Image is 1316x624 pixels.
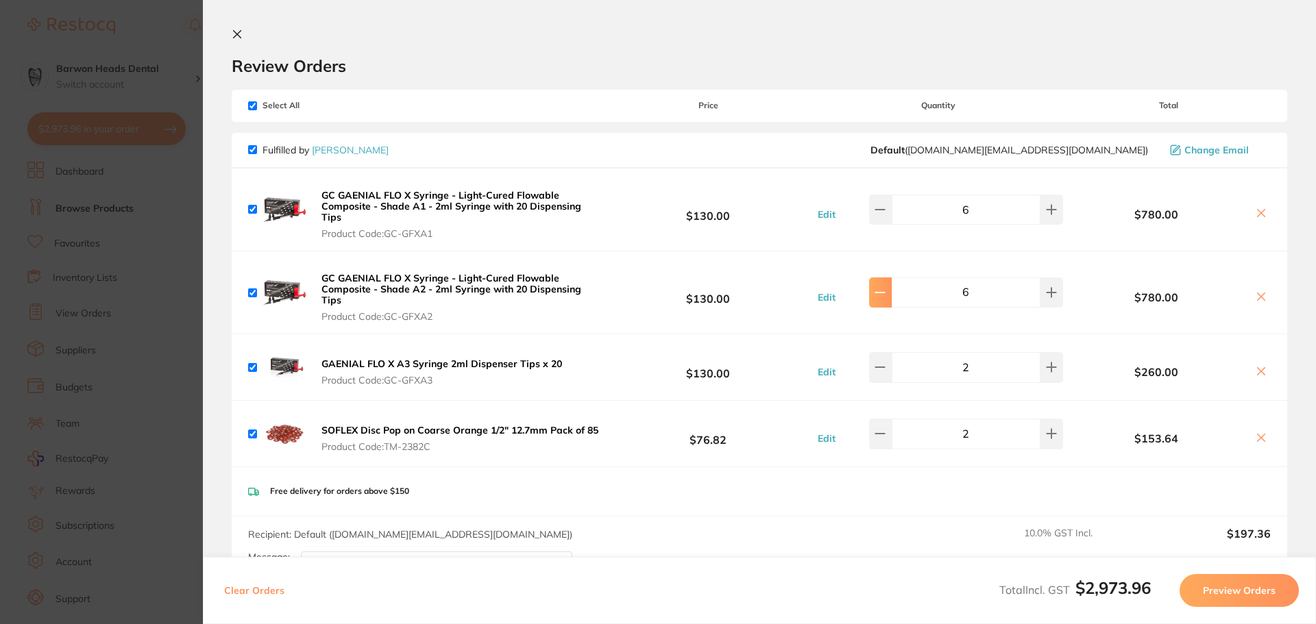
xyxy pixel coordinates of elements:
span: Product Code: TM-2382C [321,441,598,452]
h2: Review Orders [232,55,1287,76]
span: Product Code: GC-GFXA3 [321,375,562,386]
span: Product Code: GC-GFXA1 [321,228,602,239]
p: Free delivery for orders above $150 [270,486,409,496]
b: SOFLEX Disc Pop on Coarse Orange 1/2" 12.7mm Pack of 85 [321,424,598,436]
span: Recipient: Default ( [DOMAIN_NAME][EMAIL_ADDRESS][DOMAIN_NAME] ) [248,528,572,540]
button: Edit [814,432,840,445]
button: Edit [814,366,840,378]
output: $197.36 [1153,527,1271,558]
span: 10.0 % GST Incl. [1024,527,1142,558]
button: SOFLEX Disc Pop on Coarse Orange 1/2" 12.7mm Pack of 85 Product Code:TM-2382C [317,424,602,453]
span: customer.care@henryschein.com.au [870,145,1148,155]
span: Total Incl. GST [999,583,1151,597]
button: Edit [814,291,840,303]
button: GC GAENIAL FLO X Syringe - Light-Cured Flowable Composite - Shade A1 - 2ml Syringe with 20 Dispen... [317,189,606,240]
span: Change Email [1184,145,1249,155]
b: GC GAENIAL FLO X Syringe - Light-Cured Flowable Composite - Shade A1 - 2ml Syringe with 20 Dispen... [321,189,581,223]
button: Edit [814,208,840,221]
b: Default [870,144,905,156]
b: GAENIAL FLO X A3 Syringe 2ml Dispenser Tips x 20 [321,358,562,370]
img: amd4cXI4ag [263,188,306,232]
span: Price [606,101,810,110]
b: $130.00 [606,280,810,305]
a: [PERSON_NAME] [312,144,389,156]
b: GC GAENIAL FLO X Syringe - Light-Cured Flowable Composite - Shade A2 - 2ml Syringe with 20 Dispen... [321,272,581,306]
p: Fulfilled by [263,145,389,155]
b: $153.64 [1067,432,1246,445]
b: $130.00 [606,197,810,223]
b: $780.00 [1067,208,1246,221]
button: GAENIAL FLO X A3 Syringe 2ml Dispenser Tips x 20 Product Code:GC-GFXA3 [317,358,566,386]
img: Ym40NDBrNQ [263,412,306,455]
b: $780.00 [1067,291,1246,303]
span: Product Code: GC-GFXA2 [321,311,602,322]
button: Preview Orders [1180,574,1299,607]
b: $130.00 [606,355,810,380]
img: dGUzemdzNg [263,271,306,314]
button: GC GAENIAL FLO X Syringe - Light-Cured Flowable Composite - Shade A2 - 2ml Syringe with 20 Dispen... [317,272,606,323]
b: $260.00 [1067,366,1246,378]
b: $2,973.96 [1075,577,1151,598]
label: Message: [248,551,290,563]
button: Change Email [1166,144,1271,156]
span: Select All [248,101,385,110]
img: aXFlZ3Bocw [263,345,306,389]
b: $76.82 [606,421,810,447]
button: Clear Orders [220,574,289,607]
span: Total [1067,101,1271,110]
span: Quantity [811,101,1067,110]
